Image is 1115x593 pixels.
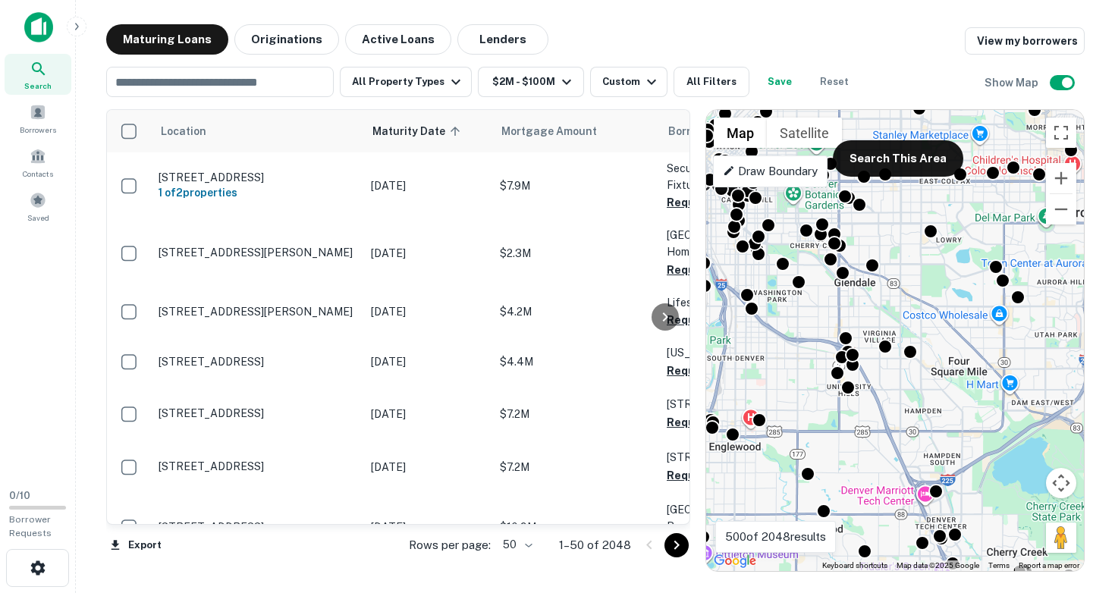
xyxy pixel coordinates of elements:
[1039,472,1115,544] iframe: Chat Widget
[371,303,485,320] p: [DATE]
[833,140,963,177] button: Search This Area
[1019,561,1079,569] a: Report a map error
[20,124,56,136] span: Borrowers
[160,122,206,140] span: Location
[457,24,548,55] button: Lenders
[714,118,767,148] button: Show street map
[159,171,356,184] p: [STREET_ADDRESS]
[674,67,749,97] button: All Filters
[159,406,356,420] p: [STREET_ADDRESS]
[9,490,30,501] span: 0 / 10
[497,534,535,556] div: 50
[500,177,652,194] p: $7.9M
[159,460,356,473] p: [STREET_ADDRESS]
[345,24,451,55] button: Active Loans
[5,142,71,183] a: Contacts
[723,162,818,180] p: Draw Boundary
[500,406,652,422] p: $7.2M
[710,551,760,571] img: Google
[24,12,53,42] img: capitalize-icon.png
[500,303,652,320] p: $4.2M
[371,406,485,422] p: [DATE]
[501,122,617,140] span: Mortgage Amount
[755,67,804,97] button: Save your search to get updates of matches that match your search criteria.
[988,561,1010,569] a: Terms
[602,73,661,91] div: Custom
[706,110,1084,571] div: 0 0
[5,54,71,95] a: Search
[810,67,859,97] button: Reset
[27,212,49,224] span: Saved
[478,67,584,97] button: $2M - $100M
[372,122,465,140] span: Maturity Date
[5,98,71,139] a: Borrowers
[590,67,667,97] button: Custom
[371,245,485,262] p: [DATE]
[500,459,652,475] p: $7.2M
[822,560,887,571] button: Keyboard shortcuts
[106,24,228,55] button: Maturing Loans
[500,519,652,535] p: $10.9M
[1046,468,1076,498] button: Map camera controls
[559,536,631,554] p: 1–50 of 2048
[500,245,652,262] p: $2.3M
[1046,194,1076,224] button: Zoom out
[371,519,485,535] p: [DATE]
[664,533,689,557] button: Go to next page
[371,177,485,194] p: [DATE]
[965,27,1085,55] a: View my borrowers
[5,186,71,227] a: Saved
[151,110,363,152] th: Location
[340,67,472,97] button: All Property Types
[725,528,826,546] p: 500 of 2048 results
[9,514,52,538] span: Borrower Requests
[159,246,356,259] p: [STREET_ADDRESS][PERSON_NAME]
[159,184,356,201] h6: 1 of 2 properties
[159,355,356,369] p: [STREET_ADDRESS]
[1046,163,1076,193] button: Zoom in
[234,24,339,55] button: Originations
[985,74,1041,91] h6: Show Map
[159,305,356,318] p: [STREET_ADDRESS][PERSON_NAME]
[106,534,165,557] button: Export
[371,459,485,475] p: [DATE]
[897,561,979,569] span: Map data ©2025 Google
[1046,118,1076,148] button: Toggle fullscreen view
[409,536,491,554] p: Rows per page:
[767,118,842,148] button: Show satellite imagery
[371,353,485,370] p: [DATE]
[159,520,356,534] p: [STREET_ADDRESS]
[500,353,652,370] p: $4.4M
[492,110,659,152] th: Mortgage Amount
[23,168,53,180] span: Contacts
[710,551,760,571] a: Open this area in Google Maps (opens a new window)
[24,80,52,92] span: Search
[363,110,492,152] th: Maturity Date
